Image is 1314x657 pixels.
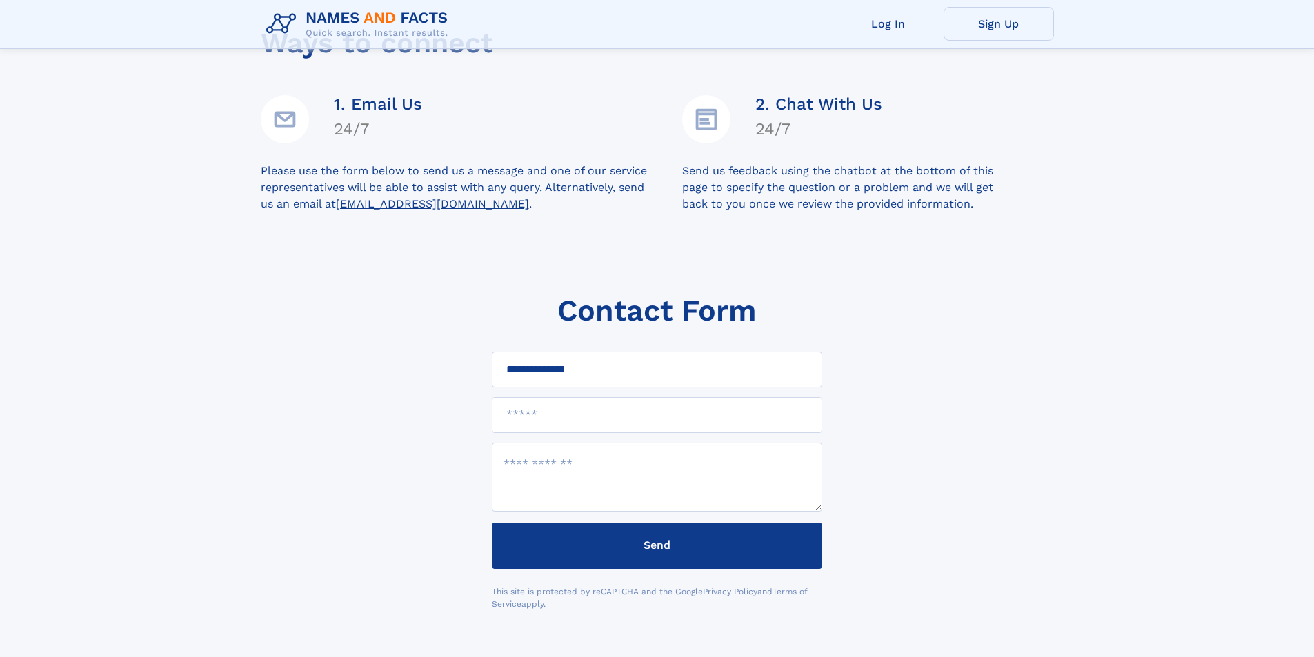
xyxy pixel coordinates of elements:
[492,587,808,609] a: Terms of Service
[334,119,422,139] h4: 24/7
[492,523,822,569] button: Send
[492,585,822,610] div: This site is protected by reCAPTCHA and the Google and apply.
[261,163,682,212] div: Please use the form below to send us a message and one of our service representatives will be abl...
[261,6,459,43] img: Logo Names and Facts
[682,95,730,143] img: Details Icon
[703,587,757,596] a: Privacy Policy
[755,94,882,114] h4: 2. Chat With Us
[833,7,944,41] a: Log In
[682,163,1054,212] div: Send us feedback using the chatbot at the bottom of this page to specify the question or a proble...
[334,94,422,114] h4: 1. Email Us
[944,7,1054,41] a: Sign Up
[261,95,309,143] img: Email Address Icon
[755,119,882,139] h4: 24/7
[557,294,757,327] h1: Contact Form
[336,197,529,210] a: [EMAIL_ADDRESS][DOMAIN_NAME]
